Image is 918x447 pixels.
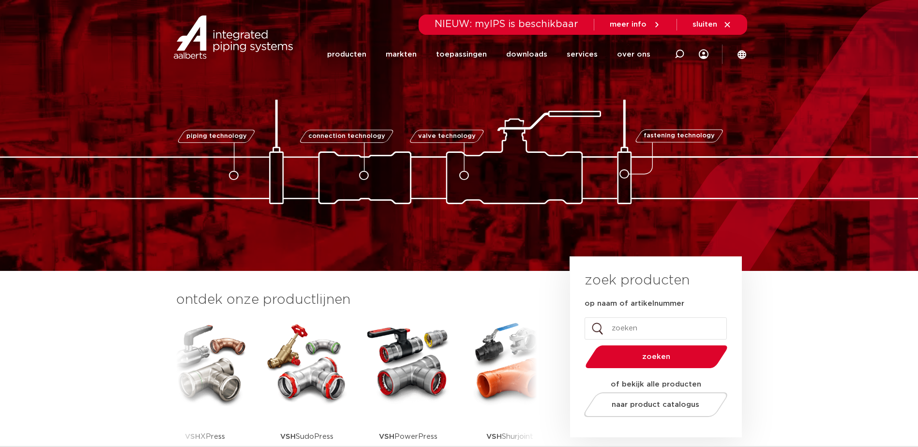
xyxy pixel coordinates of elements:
a: sluiten [692,20,732,29]
span: fastening technology [644,133,715,139]
span: meer info [610,21,647,28]
div: my IPS [699,35,708,74]
a: meer info [610,20,661,29]
a: producten [327,35,366,74]
a: markten [386,35,417,74]
strong: VSH [185,433,200,440]
label: op naam of artikelnummer [585,299,684,309]
strong: of bekijk alle producten [611,381,701,388]
span: zoeken [610,353,703,360]
a: naar product catalogus [581,392,730,417]
a: services [567,35,598,74]
span: piping technology [186,133,247,139]
h3: ontdek onze productlijnen [176,290,537,310]
button: zoeken [581,344,731,369]
a: downloads [506,35,547,74]
a: over ons [617,35,650,74]
span: sluiten [692,21,717,28]
span: valve technology [418,133,476,139]
span: connection technology [308,133,385,139]
strong: VSH [486,433,502,440]
nav: Menu [327,35,650,74]
span: NIEUW: myIPS is beschikbaar [435,19,578,29]
a: toepassingen [436,35,487,74]
span: naar product catalogus [612,401,699,408]
h3: zoek producten [585,271,690,290]
strong: VSH [280,433,296,440]
strong: VSH [379,433,394,440]
input: zoeken [585,317,727,340]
